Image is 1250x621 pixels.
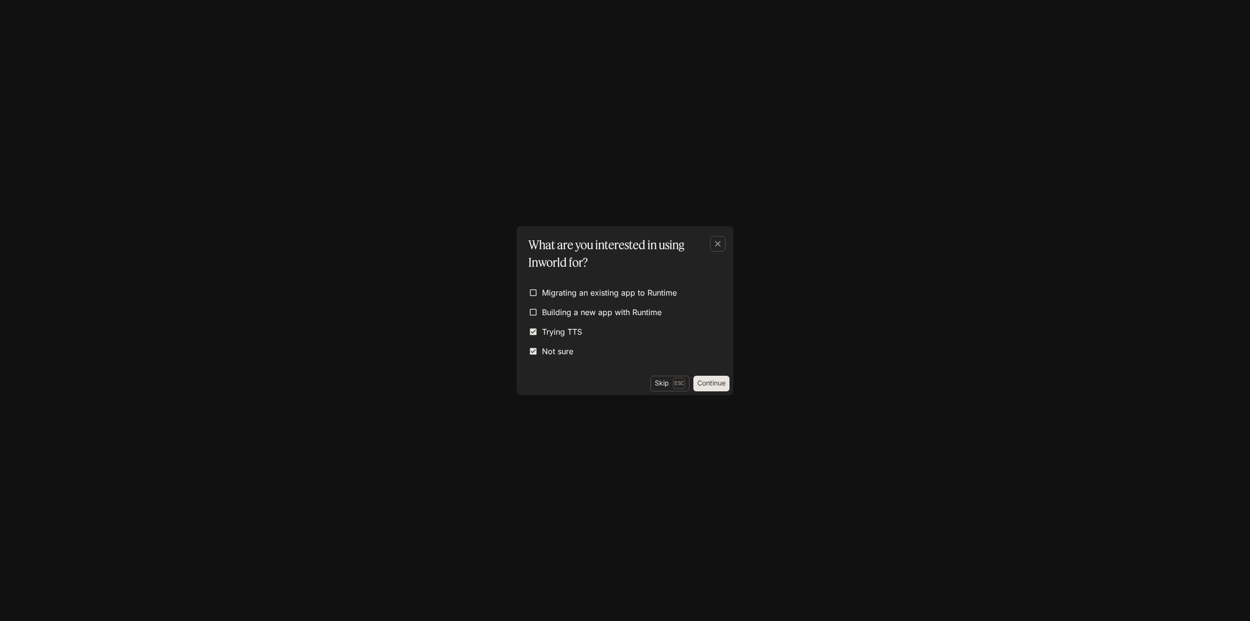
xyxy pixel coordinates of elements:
button: SkipEsc [650,376,689,391]
span: Not sure [542,345,573,357]
button: Continue [693,376,729,391]
span: Trying TTS [542,326,582,338]
p: Esc [673,378,685,388]
span: Migrating an existing app to Runtime [542,287,677,299]
p: What are you interested in using Inworld for? [528,236,718,271]
span: Building a new app with Runtime [542,306,662,318]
